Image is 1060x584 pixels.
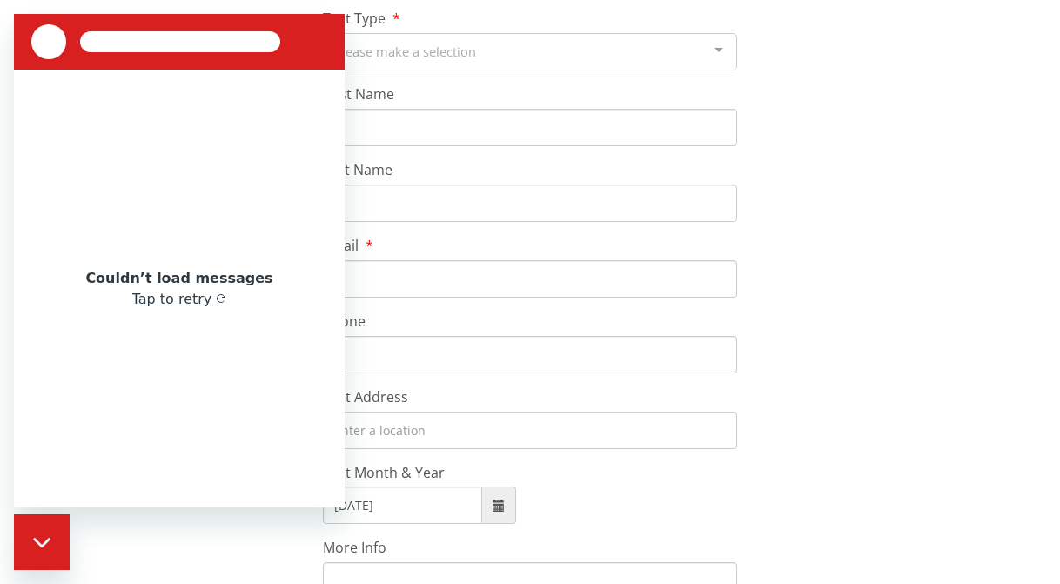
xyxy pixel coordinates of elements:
span: Please make a selection [334,41,476,61]
span: Test Address [323,387,408,406]
span: Test Month & Year [323,463,445,482]
span: First Name [323,84,394,104]
iframe: Messaging window [14,14,345,507]
iframe: Button to launch messaging window [14,514,70,570]
input: Enter a location [323,412,736,449]
button: Tap to retry [118,277,213,294]
span: Test Type [323,9,386,28]
span: More Info [323,538,386,557]
span: Last Name [323,160,392,179]
div: Couldn’t load messages [71,256,258,273]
